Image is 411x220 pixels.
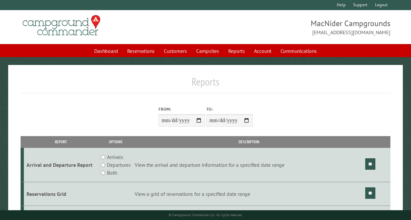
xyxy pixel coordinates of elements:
label: Arrivals [107,153,123,161]
h1: Reports [21,75,390,93]
th: Description [134,136,364,148]
th: Report [24,136,98,148]
td: View the arrival and departure information for a specified date range [134,148,364,182]
label: To: [206,106,253,112]
span: MacNider Campgrounds [EMAIL_ADDRESS][DOMAIN_NAME] [206,18,391,36]
a: Reports [224,45,249,57]
label: Departures [107,161,131,169]
td: View a grid of reservations for a specified date range [134,182,364,206]
td: Arrival and Departure Report [24,148,98,182]
label: Both [107,169,117,177]
a: Reservations [123,45,159,57]
th: Options [98,136,134,148]
small: © Campground Commander LLC. All rights reserved. [169,213,243,217]
label: From: [159,106,205,112]
a: Campsites [192,45,223,57]
a: Dashboard [90,45,122,57]
img: Campground Commander [21,13,102,38]
td: Reservations Grid [24,182,98,206]
a: Customers [160,45,191,57]
a: Account [250,45,275,57]
a: Communications [277,45,321,57]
